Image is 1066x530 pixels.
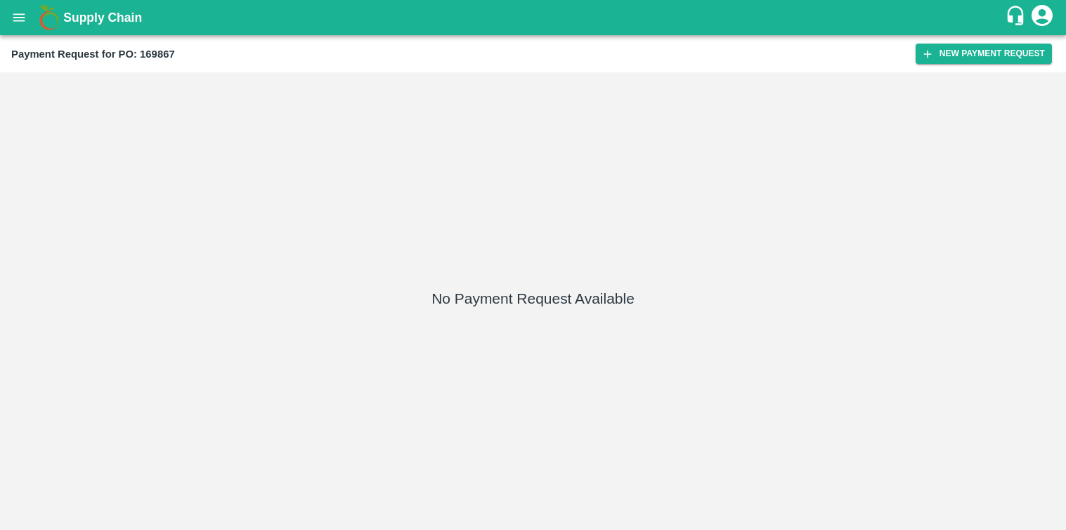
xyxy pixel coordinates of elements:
div: account of current user [1029,3,1055,32]
button: open drawer [3,1,35,34]
img: logo [35,4,63,32]
button: New Payment Request [916,44,1052,64]
b: Supply Chain [63,11,142,25]
b: Payment Request for PO: 169867 [11,49,175,60]
a: Supply Chain [63,8,1005,27]
div: customer-support [1005,5,1029,30]
h5: No Payment Request Available [431,289,635,309]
